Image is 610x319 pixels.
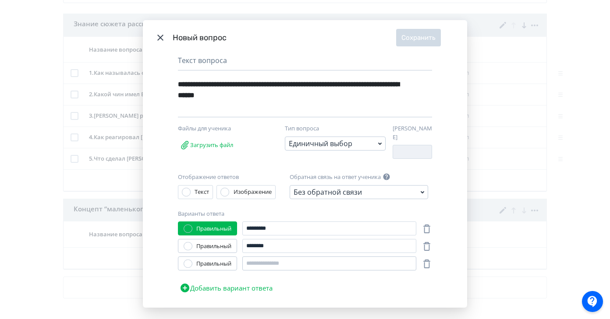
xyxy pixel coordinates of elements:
[294,187,362,197] div: Без обратной связи
[178,173,239,182] label: Отображение ответов
[393,124,432,141] label: [PERSON_NAME]
[178,210,224,218] label: Варианты ответа
[196,224,231,233] div: Правильный
[143,20,467,307] div: Modal
[196,242,231,251] div: Правильный
[396,29,441,46] button: Сохранить
[234,188,272,196] div: Изображение
[196,259,231,268] div: Правильный
[178,124,270,133] div: Файлы для ученика
[285,124,319,133] label: Тип вопроса
[178,55,432,70] div: Текст вопроса
[195,188,209,196] div: Текст
[290,173,381,182] label: Обратная связь на ответ ученика
[178,279,274,297] button: Добавить вариант ответа
[173,32,396,44] div: Новый вопрос
[289,138,352,149] div: Единичный выбор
